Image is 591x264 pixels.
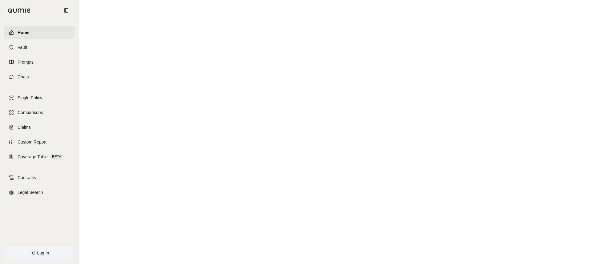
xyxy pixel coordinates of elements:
[4,41,75,54] a: Vault
[18,44,27,50] span: Vault
[18,189,43,195] span: Legal Search
[4,171,75,184] a: Contracts
[18,59,34,65] span: Prompts
[37,250,49,256] span: Log In
[18,95,42,101] span: Single Policy
[18,124,31,130] span: Claims
[4,150,75,164] a: Coverage TableBETA
[50,154,63,160] span: BETA
[4,135,75,149] a: Custom Report
[4,70,75,84] a: Chats
[4,106,75,119] a: Comparisons
[4,26,75,39] a: Home
[18,109,43,116] span: Comparisons
[18,154,48,160] span: Coverage Table
[18,139,46,145] span: Custom Report
[18,175,36,181] span: Contracts
[8,8,31,13] img: Qumis Logo
[61,6,71,15] button: Collapse sidebar
[4,186,75,199] a: Legal Search
[6,247,72,259] a: Log In
[18,74,29,80] span: Chats
[4,120,75,134] a: Claims
[4,55,75,69] a: Prompts
[18,30,30,36] span: Home
[4,91,75,104] a: Single Policy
